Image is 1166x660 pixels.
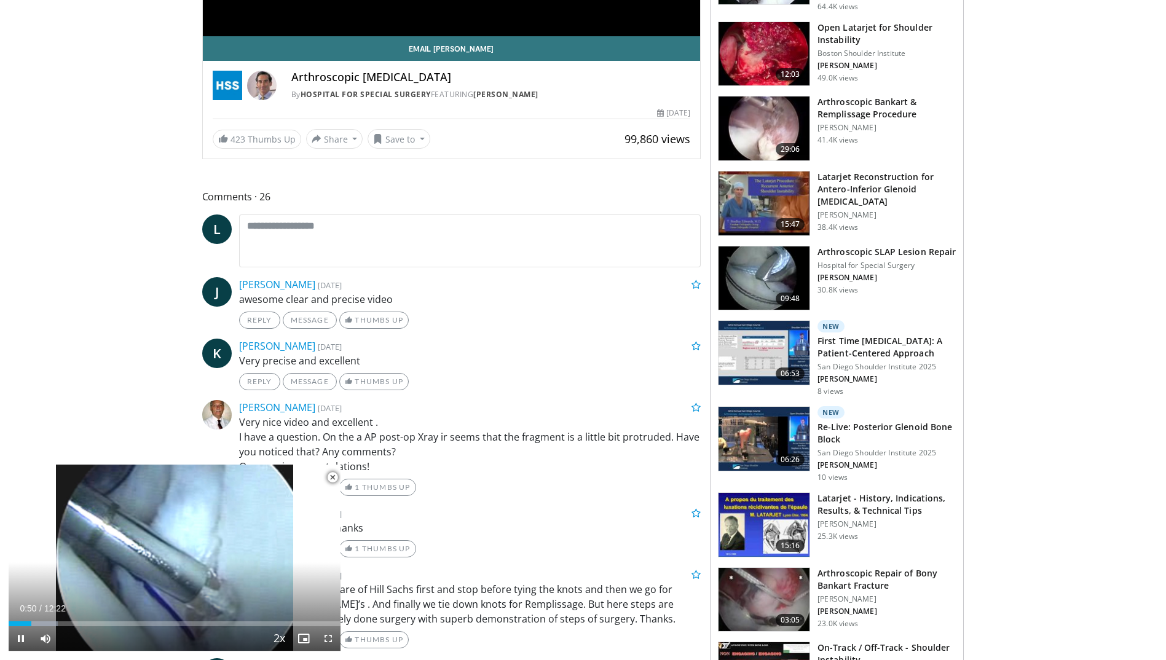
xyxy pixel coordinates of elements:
img: 944938_3.png.150x105_q85_crop-smart_upscale.jpg [719,22,810,86]
small: [DATE] [318,341,342,352]
h3: Arthroscopic SLAP Lesion Repair [817,246,956,258]
p: Very precise and excellent [239,353,701,368]
p: [PERSON_NAME] [817,210,956,220]
img: Hospital for Special Surgery [213,71,242,100]
img: Avatar [202,400,232,430]
a: Thumbs Up [339,312,409,329]
span: 06:26 [776,454,805,466]
button: Share [306,129,363,149]
a: 15:47 Latarjet Reconstruction for Antero-Inferior Glenoid [MEDICAL_DATA] [PERSON_NAME] 38.4K views [718,171,956,236]
p: [PERSON_NAME] [817,123,956,133]
span: 06:53 [776,367,805,380]
a: Reply [239,312,280,329]
button: Fullscreen [316,626,341,651]
small: [DATE] [318,403,342,414]
img: Avatar [247,71,277,100]
video-js: Video Player [9,465,341,651]
p: San Diego Shoulder Institute 2025 [817,362,956,372]
button: Pause [9,626,33,651]
a: 06:53 New First Time [MEDICAL_DATA]: A Patient-Centered Approach San Diego Shoulder Institute 202... [718,320,956,396]
p: [PERSON_NAME] [817,61,956,71]
h3: Arthroscopic Repair of Bony Bankart Fracture [817,567,956,592]
a: 1 Thumbs Up [339,540,416,557]
span: 1 [355,482,360,492]
a: Hospital for Special Surgery [301,89,431,100]
p: 38.4K views [817,222,858,232]
a: [PERSON_NAME] [239,339,315,353]
button: Save to [368,129,430,149]
h3: Re-Live: Posterior Glenoid Bone Block [817,421,956,446]
a: L [202,214,232,244]
span: 15:16 [776,540,805,552]
img: 706543_3.png.150x105_q85_crop-smart_upscale.jpg [719,493,810,557]
span: 29:06 [776,143,805,155]
span: 09:48 [776,293,805,305]
p: As a routine,we take care of Hill Sachs first and stop before tying the knots and then we go for ... [239,582,701,626]
span: 12:22 [44,603,66,613]
h3: Arthroscopic Bankart & Remplissage Procedure [817,96,956,120]
a: 09:48 Arthroscopic SLAP Lesion Repair Hospital for Special Surgery [PERSON_NAME] 30.8K views [718,246,956,311]
a: K [202,339,232,368]
p: Hospital for Special Surgery [817,261,956,270]
img: 6871_3.png.150x105_q85_crop-smart_upscale.jpg [719,246,810,310]
a: Thumbs Up [339,373,409,390]
p: New [817,320,845,332]
small: [DATE] [318,280,342,291]
p: awesome clear and precise video [239,292,701,307]
h4: Arthroscopic [MEDICAL_DATA] [291,71,691,84]
span: 03:05 [776,614,805,626]
p: 23.0K views [817,619,858,629]
p: 10 views [817,473,848,482]
p: [PERSON_NAME] [817,374,956,384]
span: Comments 26 [202,189,701,205]
span: 1 [355,544,360,553]
a: 06:26 New Re-Live: Posterior Glenoid Bone Block San Diego Shoulder Institute 2025 [PERSON_NAME] 1... [718,406,956,482]
p: San Diego Shoulder Institute 2025 [817,448,956,458]
span: 0:50 [20,603,36,613]
span: / [39,603,42,613]
a: 29:06 Arthroscopic Bankart & Remplissage Procedure [PERSON_NAME] 41.4K views [718,96,956,161]
a: J [202,277,232,307]
p: 8 views [817,387,843,396]
a: 03:05 Arthroscopic Repair of Bony Bankart Fracture [PERSON_NAME] [PERSON_NAME] 23.0K views [718,567,956,632]
a: 15:16 Latarjet - History, Indications, Results, & Technical Tips [PERSON_NAME] 25.3K views [718,492,956,557]
img: 38708_0000_3.png.150x105_q85_crop-smart_upscale.jpg [719,171,810,235]
img: 2e59e29d-bdcc-4baf-8fb4-1dabf10cfd0e.150x105_q85_crop-smart_upscale.jpg [719,407,810,471]
a: Thumbs Up [339,631,409,648]
a: 12:03 Open Latarjet for Shoulder Instability Boston Shoulder Institute [PERSON_NAME] 49.0K views [718,22,956,87]
p: 64.4K views [817,2,858,12]
p: [PERSON_NAME] [817,519,956,529]
p: [PERSON_NAME] [817,607,956,616]
span: 12:03 [776,68,805,81]
h3: Open Latarjet for Shoulder Instability [817,22,956,46]
img: wolf_3.png.150x105_q85_crop-smart_upscale.jpg [719,96,810,160]
p: New [817,406,845,418]
p: [PERSON_NAME] [817,460,956,470]
a: [PERSON_NAME] [473,89,538,100]
h3: Latarjet - History, Indications, Results, & Technical Tips [817,492,956,517]
p: 30.8K views [817,285,858,295]
button: Mute [33,626,58,651]
a: [PERSON_NAME] [239,278,315,291]
p: Very nice video and excellent . I have a question. On the a AP post-op Xray ir seems that the fra... [239,415,701,474]
span: 99,860 views [624,132,690,146]
p: [PERSON_NAME] [817,594,956,604]
h3: Latarjet Reconstruction for Antero-Inferior Glenoid [MEDICAL_DATA] [817,171,956,208]
small: [DATE] [318,570,342,581]
p: 49.0K views [817,73,858,83]
a: [PERSON_NAME] [239,401,315,414]
a: Email [PERSON_NAME] [203,36,701,61]
p: 41.4K views [817,135,858,145]
a: 1 Thumbs Up [339,479,416,496]
small: [DATE] [318,508,342,519]
h3: First Time [MEDICAL_DATA]: A Patient-Centered Approach [817,335,956,359]
a: 423 Thumbs Up [213,130,301,149]
p: Excellent technique.thanks [239,521,701,535]
a: Message [283,312,337,329]
img: 30068_3.png.150x105_q85_crop-smart_upscale.jpg [719,568,810,632]
p: [PERSON_NAME] [817,273,956,283]
span: 15:47 [776,218,805,230]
